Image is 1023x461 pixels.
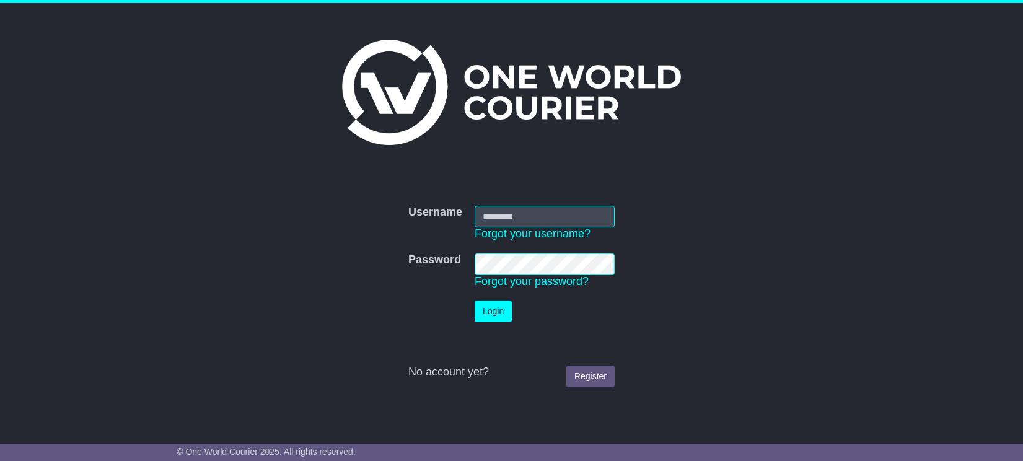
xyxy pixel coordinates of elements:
[177,447,356,457] span: © One World Courier 2025. All rights reserved.
[566,366,615,387] a: Register
[408,366,615,379] div: No account yet?
[475,275,589,288] a: Forgot your password?
[408,206,462,219] label: Username
[475,301,512,322] button: Login
[342,40,680,145] img: One World
[408,253,461,267] label: Password
[475,227,591,240] a: Forgot your username?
